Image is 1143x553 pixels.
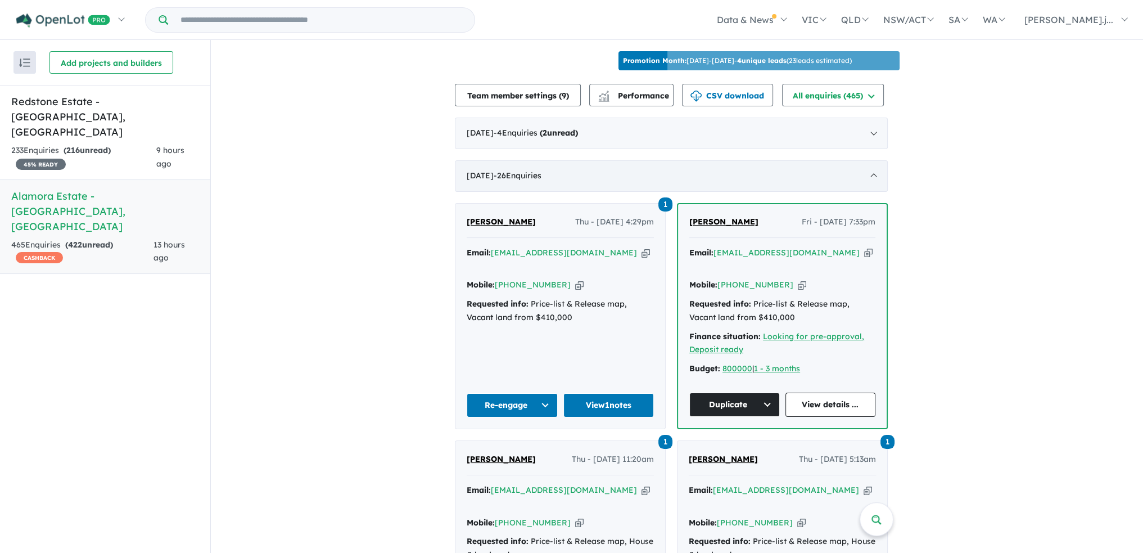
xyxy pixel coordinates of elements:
[467,518,495,528] strong: Mobile:
[880,435,894,449] span: 1
[455,118,888,149] div: [DATE]
[467,485,491,495] strong: Email:
[658,197,672,212] span: 1
[467,453,536,466] a: [PERSON_NAME]
[540,128,578,138] strong: ( unread)
[689,453,758,466] a: [PERSON_NAME]
[754,363,800,374] a: 1 - 3 months
[623,56,852,66] p: [DATE] - [DATE] - ( 23 leads estimated)
[491,248,637,258] a: [EMAIL_ADDRESS][DOMAIN_NAME]
[713,248,860,258] a: [EMAIL_ADDRESS][DOMAIN_NAME]
[467,454,536,464] span: [PERSON_NAME]
[689,215,758,229] a: [PERSON_NAME]
[575,279,584,291] button: Copy
[467,536,528,546] strong: Requested info:
[467,280,495,290] strong: Mobile:
[11,144,156,171] div: 233 Enquir ies
[864,247,873,259] button: Copy
[494,128,578,138] span: - 4 Enquir ies
[737,56,787,65] b: 4 unique leads
[798,279,806,291] button: Copy
[689,454,758,464] span: [PERSON_NAME]
[455,160,888,192] div: [DATE]
[599,91,609,97] img: line-chart.svg
[467,248,491,258] strong: Email:
[690,91,702,102] img: download icon
[170,8,472,32] input: Try estate name, suburb, builder or developer
[153,240,185,263] span: 13 hours ago
[16,14,110,28] img: Openlot PRO Logo White
[713,485,859,495] a: [EMAIL_ADDRESS][DOMAIN_NAME]
[864,484,872,496] button: Copy
[717,280,793,290] a: [PHONE_NUMBER]
[689,331,864,355] a: Looking for pre-approval, Deposit ready
[802,215,875,229] span: Fri - [DATE] 7:33pm
[491,485,637,495] a: [EMAIL_ADDRESS][DOMAIN_NAME]
[799,453,876,466] span: Thu - [DATE] 5:13am
[1024,14,1113,25] span: [PERSON_NAME].j...
[467,215,536,229] a: [PERSON_NAME]
[563,393,654,417] a: View1notes
[575,517,584,529] button: Copy
[689,363,720,374] strong: Budget:
[543,128,547,138] span: 2
[156,145,184,169] span: 9 hours ago
[68,240,82,250] span: 422
[689,248,713,258] strong: Email:
[658,434,672,449] a: 1
[467,217,536,227] span: [PERSON_NAME]
[11,188,199,234] h5: Alamora Estate - [GEOGRAPHIC_DATA] , [GEOGRAPHIC_DATA]
[600,91,669,101] span: Performance
[658,196,672,212] a: 1
[467,393,558,417] button: Re-engage
[689,393,780,417] button: Duplicate
[589,84,674,106] button: Performance
[64,145,111,155] strong: ( unread)
[572,453,654,466] span: Thu - [DATE] 11:20am
[467,298,654,325] div: Price-list & Release map, Vacant land from $410,000
[494,170,541,181] span: - 26 Enquir ies
[623,56,686,65] b: Promotion Month:
[467,299,528,309] strong: Requested info:
[797,517,806,529] button: Copy
[689,536,751,546] strong: Requested info:
[49,51,173,74] button: Add projects and builders
[66,145,80,155] span: 216
[455,84,581,106] button: Team member settings (9)
[717,518,793,528] a: [PHONE_NUMBER]
[689,280,717,290] strong: Mobile:
[16,252,63,263] span: CASHBACK
[689,518,717,528] strong: Mobile:
[641,247,650,259] button: Copy
[722,363,752,374] a: 800000
[689,299,751,309] strong: Requested info:
[880,434,894,449] a: 1
[562,91,566,101] span: 9
[16,159,66,170] span: 45 % READY
[598,95,609,102] img: bar-chart.svg
[11,94,199,140] h5: Redstone Estate - [GEOGRAPHIC_DATA] , [GEOGRAPHIC_DATA]
[495,280,571,290] a: [PHONE_NUMBER]
[11,239,153,266] div: 465 Enquir ies
[19,59,30,67] img: sort.svg
[575,215,654,229] span: Thu - [DATE] 4:29pm
[495,518,571,528] a: [PHONE_NUMBER]
[65,240,113,250] strong: ( unread)
[785,393,876,417] a: View details ...
[689,298,875,325] div: Price-list & Release map, Vacant land from $410,000
[782,84,884,106] button: All enquiries (465)
[682,84,773,106] button: CSV download
[689,217,758,227] span: [PERSON_NAME]
[689,331,761,341] strong: Finance situation:
[658,435,672,449] span: 1
[689,485,713,495] strong: Email:
[641,484,650,496] button: Copy
[689,362,875,376] div: |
